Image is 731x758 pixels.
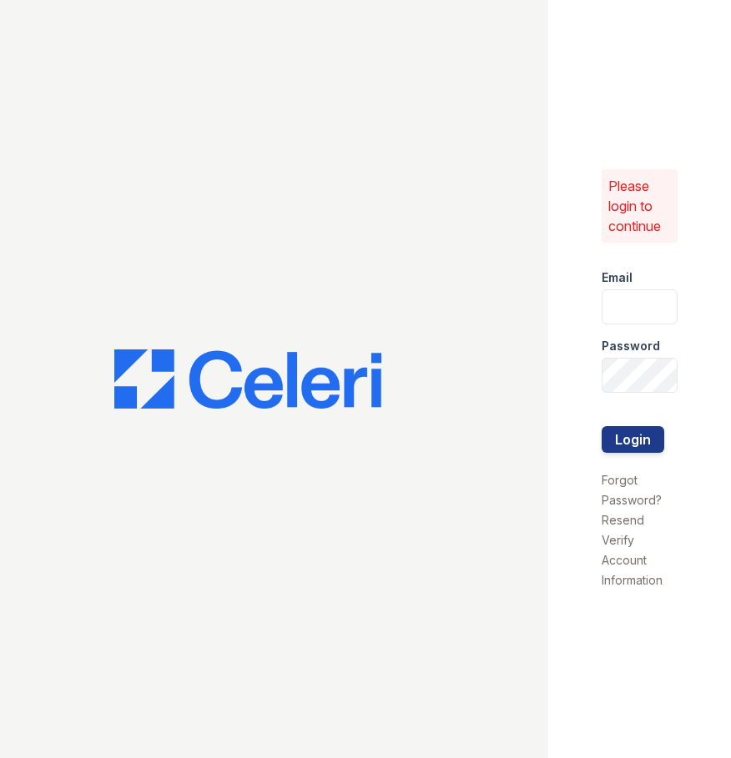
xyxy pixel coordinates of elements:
[608,176,671,236] p: Please login to continue
[602,473,662,507] a: Forgot Password?
[602,338,660,354] label: Password
[602,269,633,286] label: Email
[114,349,381,409] img: CE_Logo_Blue-a8612792a0a2168367f1c8372b55b34899dd931a85d93a1a3d3e32e68fde9ad4.png
[602,513,663,587] a: Resend Verify Account Information
[602,426,664,453] button: Login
